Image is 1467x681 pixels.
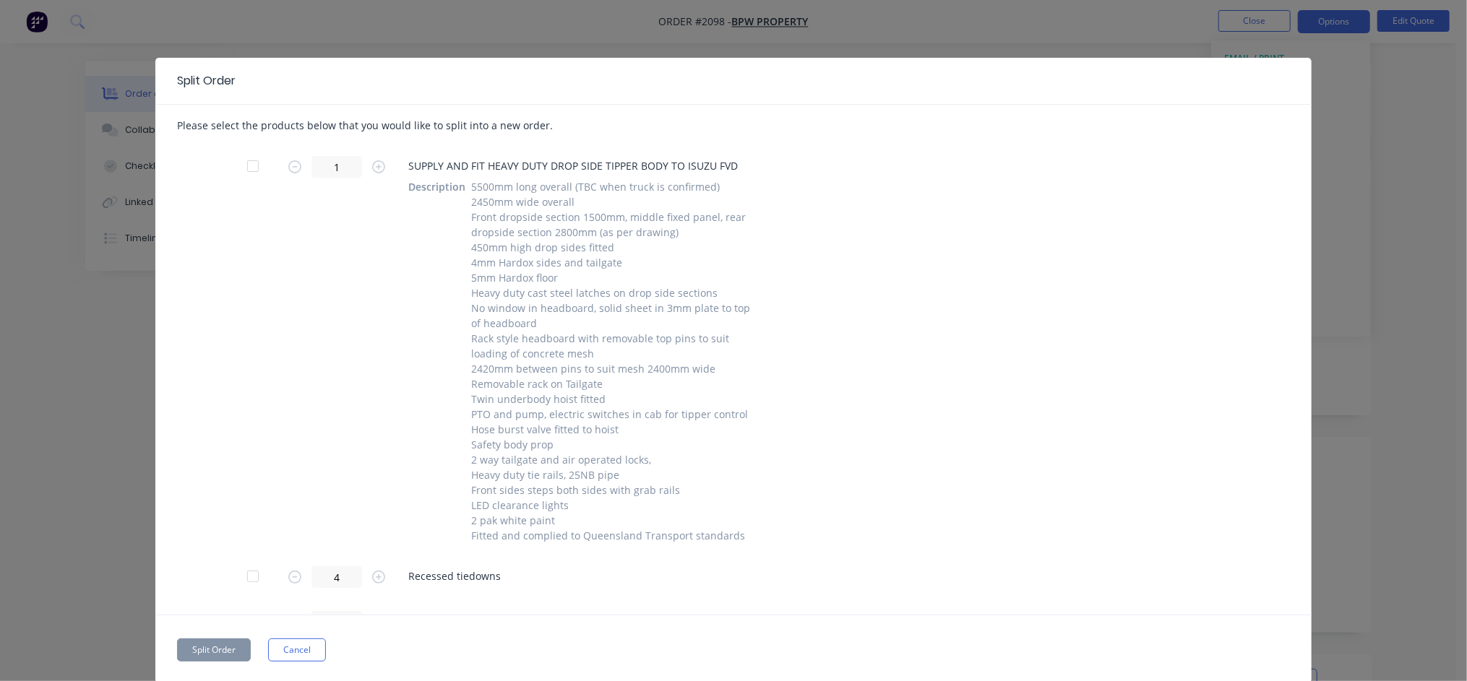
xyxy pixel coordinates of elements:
[177,118,1290,133] p: Please select the products below that you would like to split into a new order.
[268,638,326,662] button: Cancel
[408,613,698,628] span: Base frame only for toolbox fitted between tipper and cabin
[408,179,465,543] div: Description
[408,568,501,584] span: Recessed tiedowns
[177,72,236,90] div: Split Order
[471,179,760,543] div: 5500mm long overall (TBC when truck is confirmed) 2450mm wide overall Front dropside section 1500...
[177,638,251,662] button: Split Order
[408,158,738,173] span: SUPPLY AND FIT HEAVY DUTY DROP SIDE TIPPER BODY TO ISUZU FVD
